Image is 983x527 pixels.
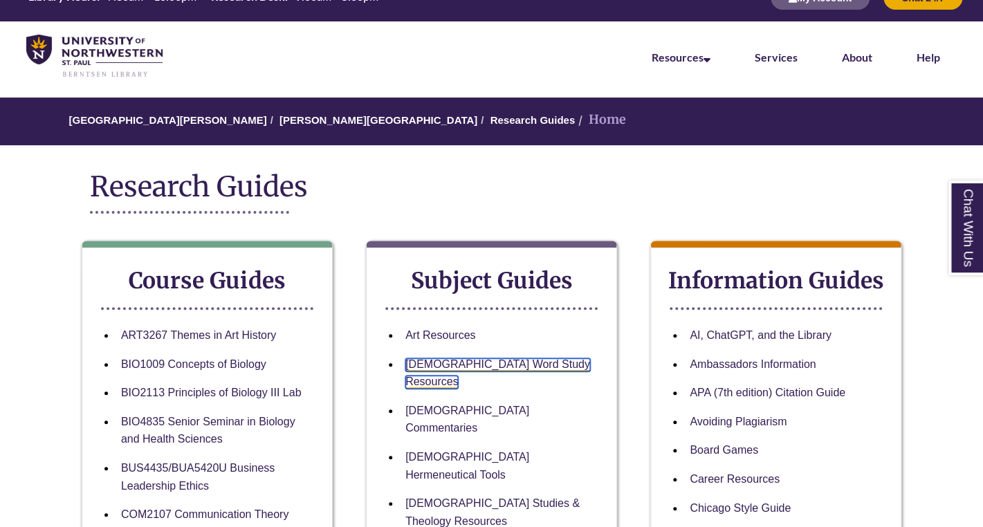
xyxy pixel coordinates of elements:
[690,329,832,341] a: AI, ChatGPT, and the Library
[690,444,758,456] a: Board Games
[121,387,302,398] a: BIO2113 Principles of Biology III Lab
[575,110,626,130] li: Home
[129,267,285,295] strong: Course Guides
[755,50,798,64] a: Services
[121,462,275,492] a: BUS4435/BUA5420U Business Leadership Ethics
[405,497,580,527] a: [DEMOGRAPHIC_DATA] Studies & Theology Resources
[90,169,308,204] span: Research Guides
[279,114,477,126] a: [PERSON_NAME][GEOGRAPHIC_DATA]
[490,114,575,126] a: Research Guides
[26,35,163,78] img: UNWSP Library Logo
[842,50,872,64] a: About
[690,358,816,370] a: Ambassadors Information
[668,267,884,295] strong: Information Guides
[690,473,780,485] a: Career Resources
[121,508,288,520] a: COM2107 Communication Theory
[405,405,529,434] a: [DEMOGRAPHIC_DATA] Commentaries
[121,416,295,445] a: BIO4835 Senior Seminar in Biology and Health Sciences
[652,50,710,64] a: Resources
[68,114,266,126] a: [GEOGRAPHIC_DATA][PERSON_NAME]
[690,387,845,398] a: APA (7th edition) Citation Guide
[690,416,787,427] a: Avoiding Plagiarism
[410,267,572,295] strong: Subject Guides
[405,451,529,481] a: [DEMOGRAPHIC_DATA] Hermeneutical Tools
[405,329,475,341] a: Art Resources
[690,502,791,514] a: Chicago Style Guide
[917,50,940,64] a: Help
[121,329,276,341] a: ART3267 Themes in Art History
[121,358,266,370] a: BIO1009 Concepts of Biology
[405,358,590,389] a: [DEMOGRAPHIC_DATA] Word Study Resources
